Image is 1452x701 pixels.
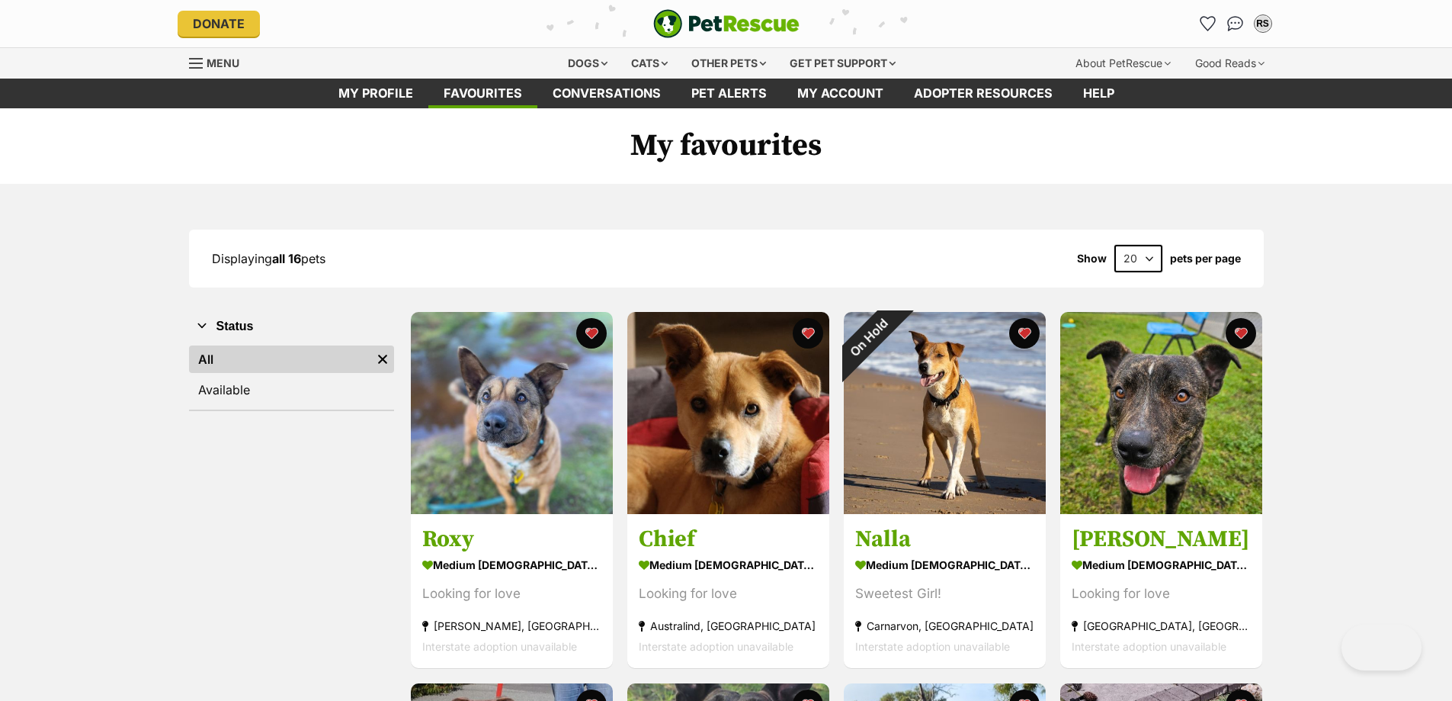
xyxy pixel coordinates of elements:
div: Get pet support [779,48,906,79]
div: Sweetest Girl! [855,584,1034,605]
div: Looking for love [1072,584,1251,605]
a: conversations [537,79,676,108]
h3: Nalla [855,526,1034,555]
img: Arlo [1060,312,1262,514]
span: Displaying pets [212,251,325,266]
ul: Account quick links [1196,11,1275,36]
a: Conversations [1223,11,1248,36]
button: Status [189,317,394,336]
span: Interstate adoption unavailable [1072,641,1226,654]
button: My account [1251,11,1275,36]
div: Status [189,342,394,410]
div: medium [DEMOGRAPHIC_DATA] Dog [855,555,1034,577]
strong: all 16 [272,251,301,266]
iframe: Help Scout Beacon - Open [1341,625,1422,670]
a: Donate [178,11,260,37]
div: Other pets [681,48,777,79]
a: All [189,346,371,373]
span: Interstate adoption unavailable [855,641,1010,654]
label: pets per page [1170,252,1241,265]
a: Nalla medium [DEMOGRAPHIC_DATA] Dog Sweetest Girl! Carnarvon, [GEOGRAPHIC_DATA] Interstate adopti... [844,514,1046,669]
div: About PetRescue [1065,48,1181,79]
div: Australind, [GEOGRAPHIC_DATA] [639,616,818,637]
a: Pet alerts [676,79,782,108]
span: Interstate adoption unavailable [639,641,793,654]
a: Chief medium [DEMOGRAPHIC_DATA] Dog Looking for love Australind, [GEOGRAPHIC_DATA] Interstate ado... [627,514,829,669]
h3: Chief [639,526,818,555]
a: Remove filter [371,346,394,373]
div: Looking for love [422,584,601,605]
a: Roxy medium [DEMOGRAPHIC_DATA] Dog Looking for love [PERSON_NAME], [GEOGRAPHIC_DATA] Interstate a... [411,514,613,669]
h3: [PERSON_NAME] [1072,526,1251,555]
div: [GEOGRAPHIC_DATA], [GEOGRAPHIC_DATA] [1072,616,1251,637]
button: favourite [1009,318,1040,349]
div: [PERSON_NAME], [GEOGRAPHIC_DATA] [422,616,601,637]
div: medium [DEMOGRAPHIC_DATA] Dog [639,555,818,577]
div: medium [DEMOGRAPHIC_DATA] Dog [1072,555,1251,577]
a: Favourites [1196,11,1220,36]
img: Roxy [411,312,613,514]
div: medium [DEMOGRAPHIC_DATA] Dog [422,555,601,577]
a: On Hold [844,502,1046,517]
a: Help [1068,79,1130,108]
img: logo-e224e6f780fb5917bec1dbf3a21bbac754714ae5b6737aabdf751b685950b380.svg [653,9,800,38]
span: Menu [207,56,239,69]
a: My profile [323,79,428,108]
img: Chief [627,312,829,514]
h3: Roxy [422,526,601,555]
a: Favourites [428,79,537,108]
a: Adopter resources [899,79,1068,108]
a: Menu [189,48,250,76]
img: Nalla [844,312,1046,514]
div: Good Reads [1184,48,1275,79]
div: Looking for love [639,584,818,605]
div: Carnarvon, [GEOGRAPHIC_DATA] [855,616,1034,637]
button: favourite [793,318,823,349]
div: On Hold [824,292,914,382]
a: My account [782,79,899,108]
button: favourite [1226,318,1256,349]
button: favourite [576,318,607,349]
div: Dogs [557,48,618,79]
span: Interstate adoption unavailable [422,641,577,654]
img: chat-41dd97257d64d25036548639549fe6c8038ab92f7586957e7f3b1b290dea8141.svg [1227,16,1243,31]
a: Available [189,376,394,404]
div: RS [1255,16,1271,31]
span: Show [1077,252,1107,265]
a: PetRescue [653,9,800,38]
a: [PERSON_NAME] medium [DEMOGRAPHIC_DATA] Dog Looking for love [GEOGRAPHIC_DATA], [GEOGRAPHIC_DATA]... [1060,514,1262,669]
div: Cats [620,48,678,79]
